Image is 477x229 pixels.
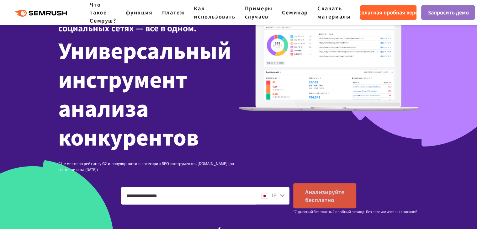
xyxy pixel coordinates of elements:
[293,183,356,208] a: Анализируйте бесплатно
[194,4,235,20] a: Как использовать
[360,5,416,20] a: Бесплатная пробная версия
[305,188,344,204] font: Анализируйте бесплатно
[58,64,199,152] font: инструмент анализа конкурентов
[317,4,351,20] a: Скачать материалы
[352,8,424,16] font: Бесплатная пробная версия
[245,4,273,20] a: Примеры случаев
[427,8,469,16] font: Запросить демо
[271,191,277,199] font: JP
[58,161,234,172] font: *1-е место по рейтингу G2 и популярности в категории SEO-инструментов [DOMAIN_NAME] (по состоянию...
[162,8,185,16] a: Платеж
[126,8,153,16] a: функция
[282,8,308,16] a: Семинар
[293,209,418,214] font: *7-дневный бесплатный пробный период. Без автоматических списаний.
[90,1,116,24] a: Что такое Семруш?
[421,5,475,20] a: Запросить демо
[58,35,231,65] font: Универсальный
[121,187,256,204] input: Введите домен, ключевое слово или URL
